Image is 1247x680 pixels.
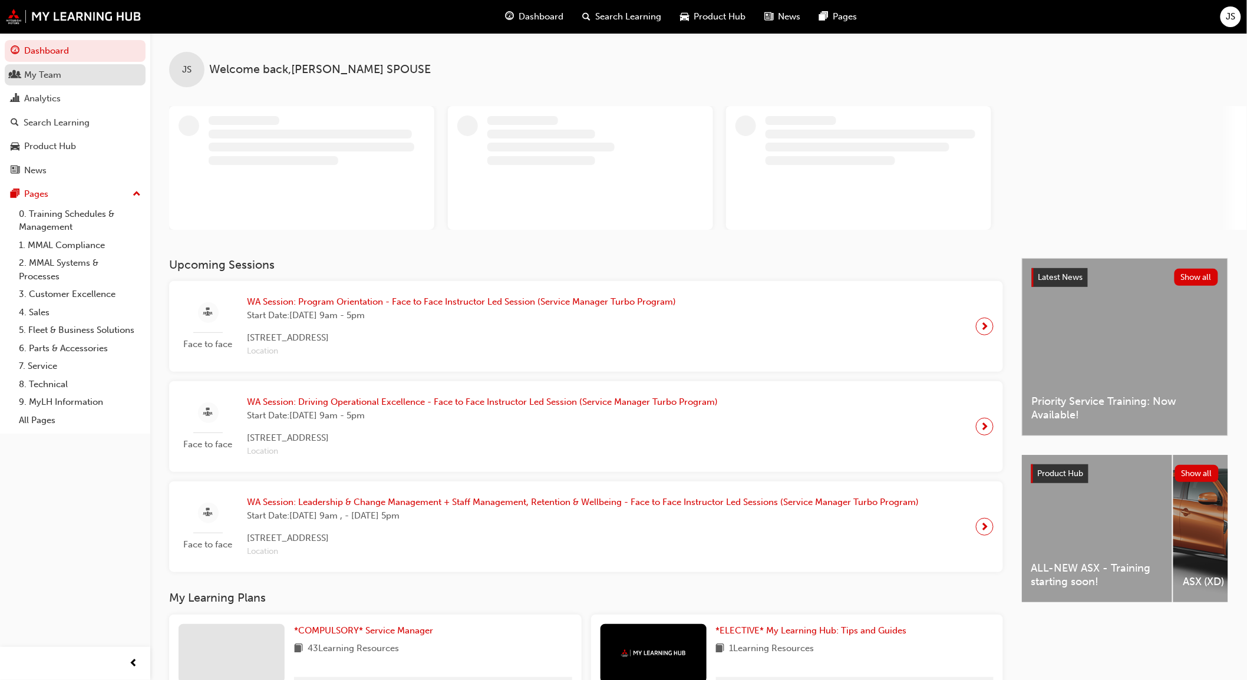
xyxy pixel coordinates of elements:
[11,189,19,200] span: pages-icon
[819,9,828,24] span: pages-icon
[247,545,919,559] span: Location
[204,506,213,520] span: sessionType_FACE_TO_FACE-icon
[179,391,994,463] a: Face to faceWA Session: Driving Operational Excellence - Face to Face Instructor Led Session (Ser...
[247,345,676,358] span: Location
[11,46,19,57] span: guage-icon
[133,187,141,202] span: up-icon
[1032,395,1218,421] span: Priority Service Training: Now Available!
[182,63,192,77] span: JS
[11,166,19,176] span: news-icon
[833,10,857,24] span: Pages
[247,445,718,458] span: Location
[179,538,237,552] span: Face to face
[755,5,810,29] a: news-iconNews
[5,40,146,62] a: Dashboard
[247,509,919,523] span: Start Date: [DATE] 9am , - [DATE] 5pm
[1220,6,1241,27] button: JS
[694,10,745,24] span: Product Hub
[1022,258,1228,436] a: Latest NewsShow allPriority Service Training: Now Available!
[981,318,989,335] span: next-icon
[24,68,61,82] div: My Team
[519,10,563,24] span: Dashboard
[680,9,689,24] span: car-icon
[179,338,237,351] span: Face to face
[247,496,919,509] span: WA Session: Leadership & Change Management + Staff Management, Retention & Wellbeing - Face to Fa...
[247,295,676,309] span: WA Session: Program Orientation - Face to Face Instructor Led Session (Service Manager Turbo Prog...
[1226,10,1236,24] span: JS
[247,431,718,445] span: [STREET_ADDRESS]
[5,38,146,183] button: DashboardMy TeamAnalyticsSearch LearningProduct HubNews
[5,160,146,181] a: News
[14,285,146,303] a: 3. Customer Excellence
[11,94,19,104] span: chart-icon
[14,236,146,255] a: 1. MMAL Compliance
[204,305,213,320] span: sessionType_FACE_TO_FACE-icon
[24,187,48,201] div: Pages
[5,112,146,134] a: Search Learning
[247,331,676,345] span: [STREET_ADDRESS]
[778,10,800,24] span: News
[1175,269,1219,286] button: Show all
[1032,268,1218,287] a: Latest NewsShow all
[11,70,19,81] span: people-icon
[14,205,146,236] a: 0. Training Schedules & Management
[6,9,141,24] img: mmal
[1031,562,1163,588] span: ALL-NEW ASX - Training starting soon!
[14,254,146,285] a: 2. MMAL Systems & Processes
[1022,455,1172,602] a: ALL-NEW ASX - Training starting soon!
[11,118,19,128] span: search-icon
[573,5,671,29] a: search-iconSearch Learning
[169,258,1003,272] h3: Upcoming Sessions
[11,141,19,152] span: car-icon
[14,339,146,358] a: 6. Parts & Accessories
[5,88,146,110] a: Analytics
[5,64,146,86] a: My Team
[14,375,146,394] a: 8. Technical
[621,649,686,657] img: mmal
[24,164,47,177] div: News
[14,321,146,339] a: 5. Fleet & Business Solutions
[981,418,989,435] span: next-icon
[1038,468,1084,478] span: Product Hub
[14,393,146,411] a: 9. MyLH Information
[716,625,907,636] span: *ELECTIVE* My Learning Hub: Tips and Guides
[716,624,912,638] a: *ELECTIVE* My Learning Hub: Tips and Guides
[179,438,237,451] span: Face to face
[247,409,718,422] span: Start Date: [DATE] 9am - 5pm
[5,136,146,157] a: Product Hub
[5,183,146,205] button: Pages
[24,92,61,105] div: Analytics
[24,140,76,153] div: Product Hub
[24,116,90,130] div: Search Learning
[247,309,676,322] span: Start Date: [DATE] 9am - 5pm
[14,357,146,375] a: 7. Service
[810,5,866,29] a: pages-iconPages
[247,395,718,409] span: WA Session: Driving Operational Excellence - Face to Face Instructor Led Session (Service Manager...
[764,9,773,24] span: news-icon
[294,624,438,638] a: *COMPULSORY* Service Manager
[1175,465,1219,482] button: Show all
[294,642,303,656] span: book-icon
[981,519,989,535] span: next-icon
[14,303,146,322] a: 4. Sales
[1038,272,1083,282] span: Latest News
[595,10,661,24] span: Search Learning
[1031,464,1219,483] a: Product HubShow all
[505,9,514,24] span: guage-icon
[582,9,590,24] span: search-icon
[179,291,994,362] a: Face to faceWA Session: Program Orientation - Face to Face Instructor Led Session (Service Manage...
[716,642,725,656] span: book-icon
[179,491,994,563] a: Face to faceWA Session: Leadership & Change Management + Staff Management, Retention & Wellbeing ...
[247,532,919,545] span: [STREET_ADDRESS]
[308,642,399,656] span: 43 Learning Resources
[130,656,138,671] span: prev-icon
[209,63,431,77] span: Welcome back , [PERSON_NAME] SPOUSE
[496,5,573,29] a: guage-iconDashboard
[169,591,1003,605] h3: My Learning Plans
[671,5,755,29] a: car-iconProduct Hub
[294,625,433,636] span: *COMPULSORY* Service Manager
[14,411,146,430] a: All Pages
[204,405,213,420] span: sessionType_FACE_TO_FACE-icon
